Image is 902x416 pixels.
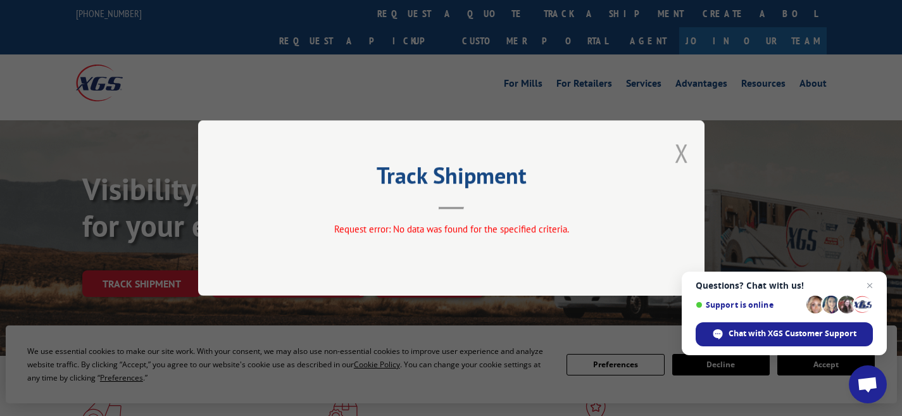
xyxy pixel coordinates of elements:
a: Open chat [849,365,887,403]
span: Chat with XGS Customer Support [729,328,856,339]
span: Support is online [696,300,802,310]
h2: Track Shipment [261,167,641,191]
span: Questions? Chat with us! [696,280,873,291]
button: Close modal [675,136,689,170]
span: Chat with XGS Customer Support [696,322,873,346]
span: Request error: No data was found for the specified criteria. [334,223,568,235]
